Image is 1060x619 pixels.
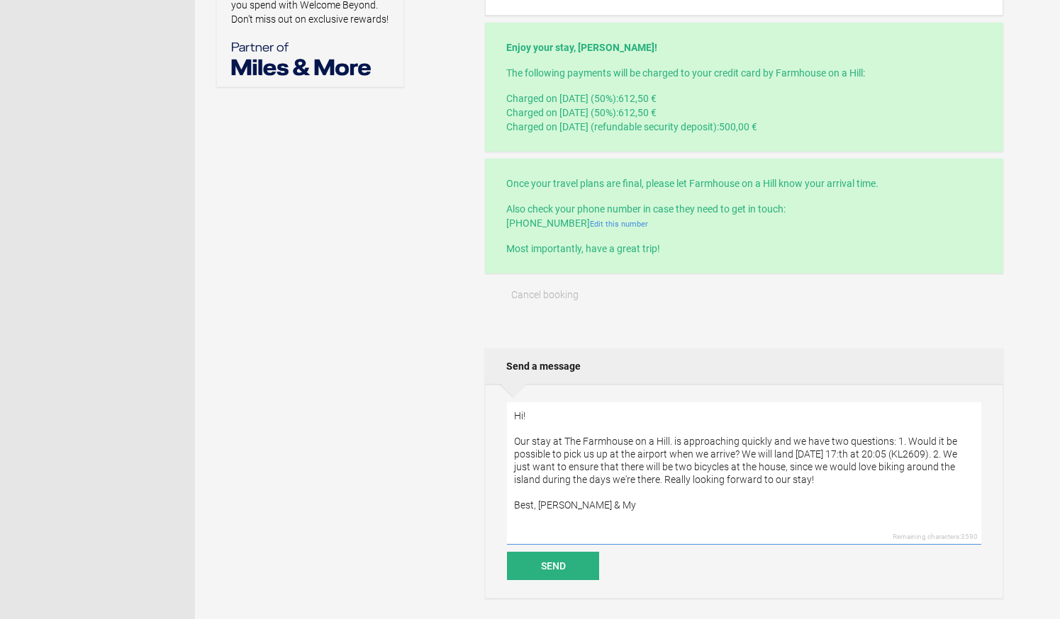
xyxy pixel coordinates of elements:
span: Cancel booking [511,289,579,300]
a: Edit this number [590,220,648,229]
flynt-currency: 500,00 € [719,121,757,132]
flynt-currency: 612,50 € [618,107,657,118]
p: The following payments will be charged to your credit card by Farmhouse on a Hill: [506,66,982,80]
strong: Enjoy your stay, [PERSON_NAME]! [506,42,657,53]
button: Send [507,552,599,580]
button: Cancel booking [485,280,605,309]
p: Also check your phone number in case they need to get in touch: [PHONE_NUMBER] [506,202,982,230]
p: Once your travel plans are final, please let Farmhouse on a Hill know your arrival time. [506,176,982,191]
flynt-currency: 612,50 € [618,93,657,104]
img: Miles & More [231,40,373,76]
p: Charged on [DATE] (50%): Charged on [DATE] (50%): Charged on [DATE] (refundable security deposit): [506,91,982,134]
p: Most importantly, have a great trip! [506,242,982,256]
h2: Send a message [485,348,1003,384]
